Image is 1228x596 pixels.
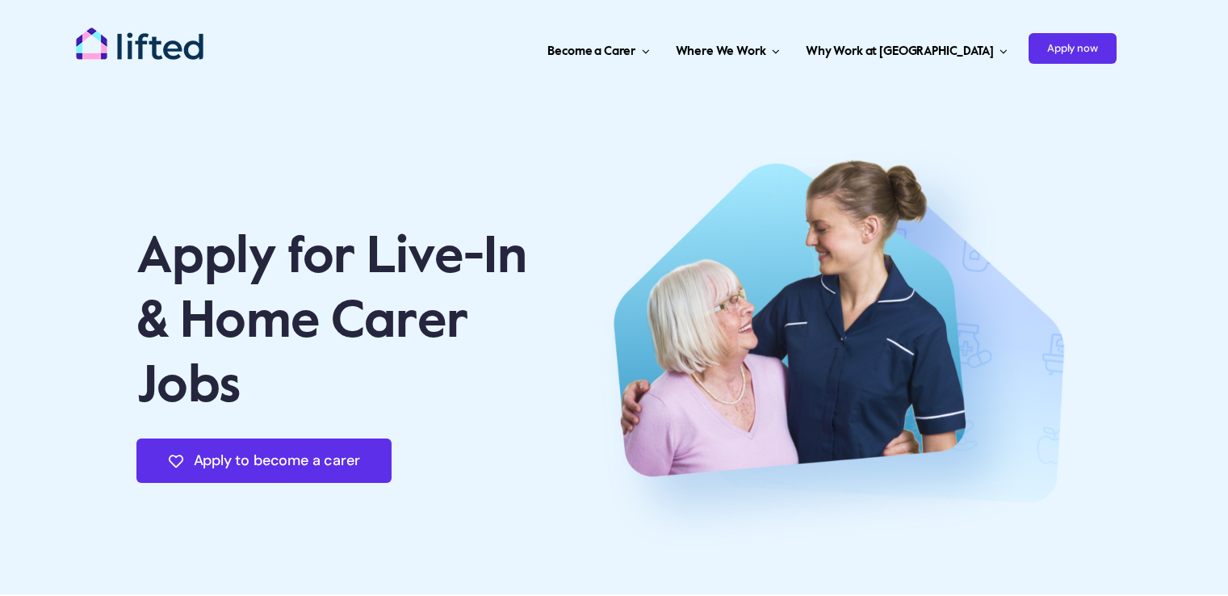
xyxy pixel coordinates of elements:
[1029,33,1117,64] span: Apply now
[136,232,526,413] span: Apply for Live-In & Home Carer Jobs
[580,121,1092,578] img: Beome a Carer – Hero Image
[1029,24,1117,73] a: Apply now
[136,439,392,483] a: Apply to become a carer
[671,24,785,73] a: Where We Work
[801,24,1012,73] a: Why Work at [GEOGRAPHIC_DATA]
[543,24,654,73] a: Become a Carer
[75,27,204,43] a: lifted-logo
[329,24,1117,73] nav: Carer Jobs Menu
[547,39,635,65] span: Become a Carer
[194,452,360,469] span: Apply to become a carer
[676,39,766,65] span: Where We Work
[806,39,994,65] span: Why Work at [GEOGRAPHIC_DATA]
